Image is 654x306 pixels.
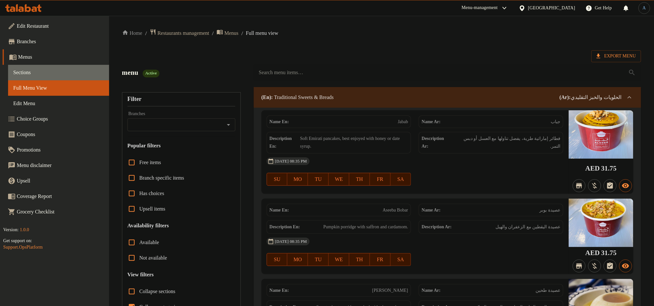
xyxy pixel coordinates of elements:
[20,227,29,232] span: 1.0.0
[145,29,147,37] li: /
[17,115,104,123] span: Choice Groups
[254,87,641,108] div: (En): Traditional Sweets & Breads(Ar):الحلويات والخبز التقليدي
[212,29,214,37] li: /
[139,205,165,213] span: Upsell items
[422,135,451,151] strong: Description Ar:
[3,127,109,142] a: Coupons
[3,111,109,127] a: Choice Groups
[323,223,408,231] span: Pumpkin porridge with saffron and cardamom.
[290,175,305,184] span: MO
[331,175,347,184] span: WE
[270,175,285,184] span: SU
[267,173,288,186] button: SU
[331,255,347,264] span: WE
[601,164,617,172] span: 31.75
[329,173,349,186] button: WE
[139,174,184,182] span: Branch specific items
[349,253,370,266] button: TH
[601,249,617,257] span: 31.75
[224,29,239,37] span: Menus
[261,94,334,101] p: Traditional Sweets & Breads
[17,162,104,169] span: Menu disclaimer
[270,207,289,213] strong: Name En:
[17,192,104,200] span: Coverage Report
[254,64,641,81] input: search
[143,70,159,76] span: Active
[559,94,571,100] b: (Ar):
[17,22,104,30] span: Edit Restaurant
[619,179,632,192] button: Available
[528,5,575,12] div: [GEOGRAPHIC_DATA]
[398,118,408,125] span: Jabab
[3,227,19,232] span: Version:
[17,177,104,185] span: Upsell
[150,29,209,37] a: Restaurants management
[373,175,388,184] span: FR
[241,29,243,37] li: /
[422,287,441,294] strong: Name Ar:
[3,173,109,189] a: Upsell
[539,207,560,213] span: عصيدة بوبر
[591,50,641,62] span: Export Menu
[370,253,391,266] button: FR
[391,173,411,186] button: SA
[139,190,164,197] span: Has choices
[122,29,142,37] a: Home
[13,100,104,107] span: Edit Menu
[352,175,367,184] span: TH
[393,255,409,264] span: SA
[3,204,109,220] a: Grocery Checklist
[3,189,109,204] a: Coverage Report
[8,65,109,80] a: Sections
[270,287,289,294] strong: Name En:
[3,238,32,243] span: Get support on:
[308,173,329,186] button: TU
[3,49,109,65] a: Menus
[349,173,370,186] button: TH
[311,175,326,184] span: TU
[246,29,278,37] span: Full menu view
[352,255,367,264] span: TH
[422,223,452,231] strong: Description Ar:
[573,179,586,192] button: Not branch specific item
[139,288,176,295] span: Collapse sections
[588,179,601,192] button: Purchased item
[462,4,498,12] div: Menu-management
[139,239,159,246] span: Available
[158,29,209,37] span: Restaurants management
[569,110,633,159] img: %D8%AC%D8%A8%D8%A7%D8%A8638918819915807216.jpg
[619,260,632,272] button: Available
[270,255,285,264] span: SU
[270,118,289,125] strong: Name En:
[17,146,104,154] span: Promotions
[17,208,104,216] span: Grocery Checklist
[643,5,646,12] span: A
[383,207,408,213] span: Aseeba Bobar
[311,255,326,264] span: TU
[300,135,408,151] span: Soft Emirati pancakes, best enjoyed with honey or date syrup.
[551,118,560,125] span: جباب
[17,131,104,138] span: Coupons
[139,159,161,166] span: Free items
[8,96,109,111] a: Edit Menu
[3,158,109,173] a: Menu disclaimer
[267,253,288,266] button: SU
[597,52,636,60] span: Export Menu
[604,179,617,192] button: Not has choices
[3,142,109,158] a: Promotions
[287,173,308,186] button: MO
[290,255,305,264] span: MO
[393,175,409,184] span: SA
[18,53,104,61] span: Menus
[143,70,159,77] div: Active
[3,34,109,49] a: Branches
[224,120,233,129] button: Open
[270,223,300,231] strong: Description En:
[13,69,104,76] span: Sections
[573,260,586,272] button: Not branch specific item
[287,253,308,266] button: MO
[308,253,329,266] button: TU
[3,245,43,250] a: Support.OpsPlatform
[128,93,235,106] div: Filter
[272,239,310,245] span: [DATE] 08:35 PM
